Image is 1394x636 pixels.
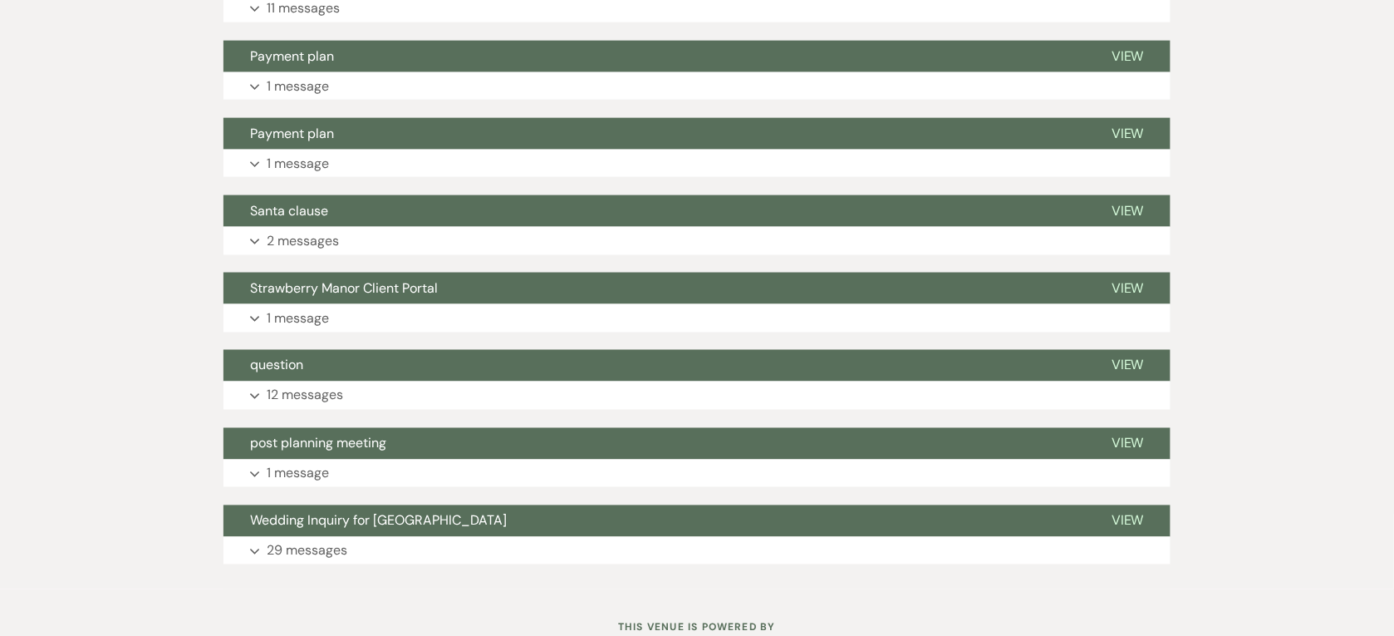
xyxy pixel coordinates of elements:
[267,540,347,562] p: 29 messages
[223,195,1085,227] button: Santa clause
[223,273,1085,304] button: Strawberry Manor Client Portal
[223,118,1085,150] button: Payment plan
[223,428,1085,460] button: post planning meeting
[223,505,1085,537] button: Wedding Inquiry for [GEOGRAPHIC_DATA]
[1112,357,1144,374] span: View
[223,304,1171,333] button: 1 message
[1112,47,1144,65] span: View
[223,350,1085,382] button: question
[223,537,1171,565] button: 29 messages
[1112,279,1144,297] span: View
[267,76,329,97] p: 1 message
[1085,273,1171,304] button: View
[267,230,339,252] p: 2 messages
[250,202,328,219] span: Santa clause
[250,357,303,374] span: question
[223,72,1171,101] button: 1 message
[267,385,343,407] p: 12 messages
[1085,41,1171,72] button: View
[1085,350,1171,382] button: View
[1112,435,1144,452] span: View
[250,47,334,65] span: Payment plan
[1085,118,1171,150] button: View
[223,150,1171,178] button: 1 message
[267,153,329,175] p: 1 message
[223,460,1171,488] button: 1 message
[250,435,386,452] span: post planning meeting
[223,41,1085,72] button: Payment plan
[1085,428,1171,460] button: View
[250,512,507,530] span: Wedding Inquiry for [GEOGRAPHIC_DATA]
[250,279,438,297] span: Strawberry Manor Client Portal
[1112,202,1144,219] span: View
[1085,195,1171,227] button: View
[223,227,1171,255] button: 2 messages
[223,382,1171,410] button: 12 messages
[250,125,334,142] span: Payment plan
[267,463,329,485] p: 1 message
[1112,125,1144,142] span: View
[1085,505,1171,537] button: View
[1112,512,1144,530] span: View
[267,308,329,329] p: 1 message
